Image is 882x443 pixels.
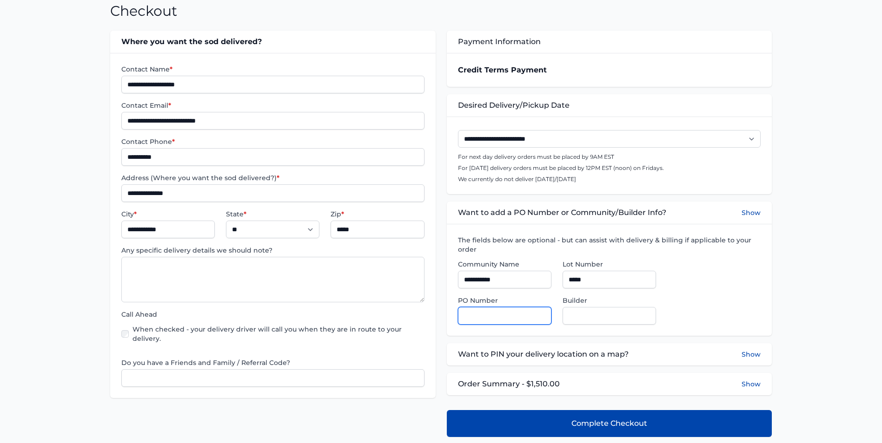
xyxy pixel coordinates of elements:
[110,31,435,53] div: Where you want the sod delivered?
[571,418,647,429] span: Complete Checkout
[447,94,772,117] div: Desired Delivery/Pickup Date
[458,296,551,305] label: PO Number
[110,3,177,20] h1: Checkout
[121,209,215,219] label: City
[121,137,424,146] label: Contact Phone
[331,209,424,219] label: Zip
[458,65,547,74] strong: Credit Terms Payment
[226,209,319,219] label: State
[458,164,761,172] p: For [DATE] delivery orders must be placed by 12PM EST (noon) on Fridays.
[447,410,772,437] button: Complete Checkout
[447,31,772,53] div: Payment Information
[458,349,629,360] span: Want to PIN your delivery location on a map?
[121,101,424,110] label: Contact Email
[563,260,656,269] label: Lot Number
[563,296,656,305] label: Builder
[133,325,424,343] label: When checked - your delivery driver will call you when they are in route to your delivery.
[121,358,424,367] label: Do you have a Friends and Family / Referral Code?
[458,235,761,254] label: The fields below are optional - but can assist with delivery & billing if applicable to your order
[458,207,666,218] span: Want to add a PO Number or Community/Builder Info?
[742,349,761,360] button: Show
[458,260,551,269] label: Community Name
[121,65,424,74] label: Contact Name
[121,246,424,255] label: Any specific delivery details we should note?
[742,379,761,389] button: Show
[742,207,761,218] button: Show
[458,176,761,183] p: We currently do not deliver [DATE]/[DATE]
[458,378,560,390] span: Order Summary - $1,510.00
[121,173,424,182] label: Address (Where you want the sod delivered?)
[458,153,761,161] p: For next day delivery orders must be placed by 9AM EST
[121,310,424,319] label: Call Ahead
